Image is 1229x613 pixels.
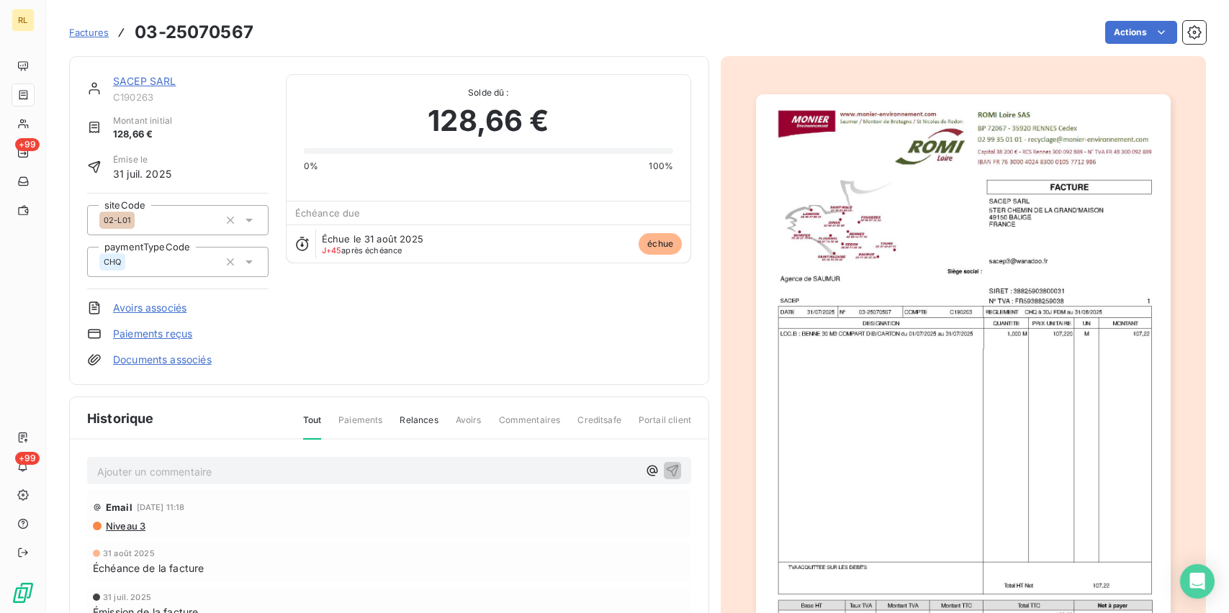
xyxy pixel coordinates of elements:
a: Factures [69,25,109,40]
span: Échéance due [295,207,361,219]
span: Factures [69,27,109,38]
span: après échéance [322,246,402,255]
span: +99 [15,452,40,465]
img: Logo LeanPay [12,581,35,604]
span: Niveau 3 [104,520,145,532]
span: Email [106,501,132,513]
span: 31 août 2025 [103,549,155,558]
span: 128,66 € [428,99,549,142]
span: Avoirs [456,414,482,438]
span: J+45 [322,245,342,255]
span: échue [639,233,682,255]
span: Paiements [338,414,382,438]
span: Montant initial [113,114,172,127]
a: Paiements reçus [113,327,192,341]
span: Solde dû : [304,86,673,99]
a: Documents associés [113,353,212,367]
span: Historique [87,409,154,428]
span: Échue le 31 août 2025 [322,233,423,245]
span: Creditsafe [577,414,621,438]
span: Tout [303,414,322,440]
span: 31 juil. 2025 [103,593,151,601]
span: Émise le [113,153,171,166]
h3: 03-25070567 [135,19,253,45]
div: Open Intercom Messenger [1180,564,1215,599]
button: Actions [1105,21,1177,44]
a: Avoirs associés [113,301,186,315]
span: C190263 [113,91,269,103]
span: Commentaires [499,414,561,438]
span: 02-L01 [104,216,130,224]
span: Portail client [639,414,691,438]
span: Relances [400,414,438,438]
span: +99 [15,138,40,151]
span: Échéance de la facture [93,560,204,576]
span: 100% [649,160,673,173]
div: RL [12,9,35,32]
span: 128,66 € [113,127,172,142]
span: [DATE] 11:18 [137,503,185,512]
span: CHQ [104,258,121,266]
a: SACEP SARL [113,75,176,87]
span: 0% [304,160,318,173]
span: 31 juil. 2025 [113,166,171,181]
